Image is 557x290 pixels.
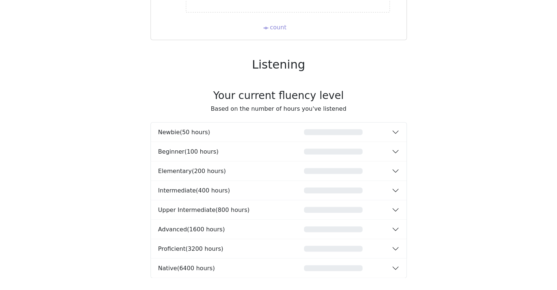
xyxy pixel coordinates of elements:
span: count [270,24,286,31]
button: Elementary(200 hours) [151,161,406,180]
button: Newbie(50 hours) [151,122,406,142]
div: Upper Intermediate ( 800 hours ) [158,206,275,213]
div: Beginner ( 100 hours ) [158,148,275,155]
p: Based on the number of hours you've listened [151,104,407,113]
button: Native(6400 hours) [151,258,406,278]
div: Native ( 6400 hours ) [158,265,275,272]
div: Advanced ( 1600 hours ) [158,226,275,233]
div: Proficient ( 3200 hours ) [158,245,275,252]
button: Upper Intermediate(800 hours) [151,200,406,219]
div: Newbie ( 50 hours ) [158,129,275,136]
div: Intermediate ( 400 hours ) [158,187,275,194]
button: Beginner(100 hours) [151,142,406,161]
button: Proficient(3200 hours) [151,239,406,258]
h2: Listening [151,58,407,71]
button: Intermediate(400 hours) [151,181,406,200]
h3: Your current fluency level [151,89,407,102]
div: Elementary ( 200 hours ) [158,168,275,175]
button: Advanced(1600 hours) [151,220,406,239]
